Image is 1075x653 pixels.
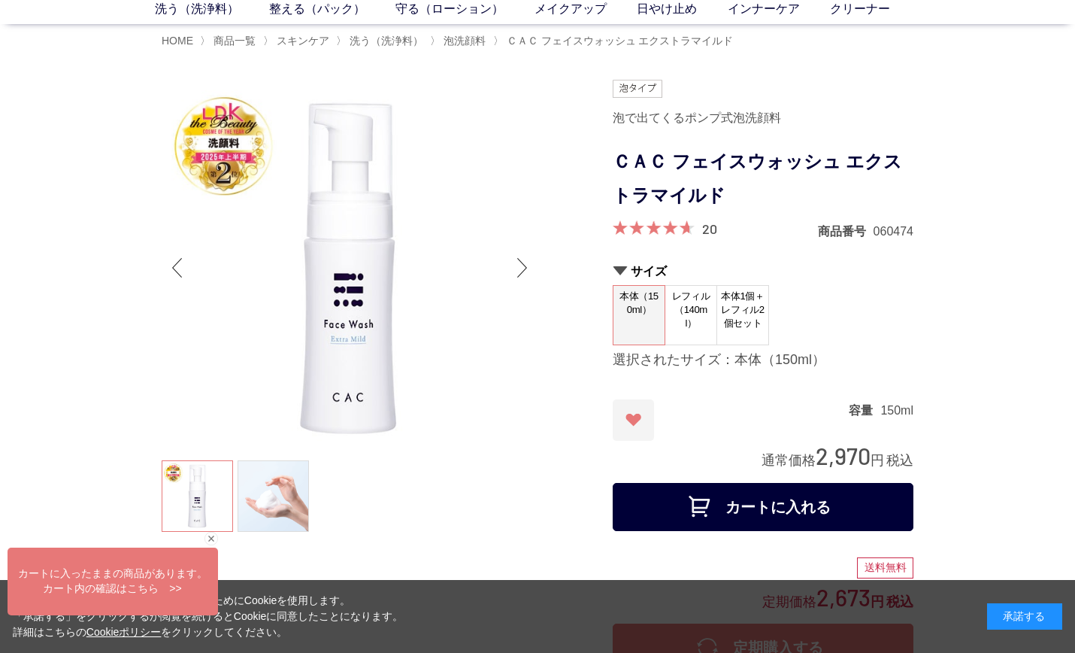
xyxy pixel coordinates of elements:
li: 〉 [263,34,333,48]
h1: ＣＡＣ フェイスウォッシュ エクストラマイルド [613,145,913,213]
span: 商品一覧 [213,35,256,47]
span: スキンケア [277,35,329,47]
li: 〉 [430,34,489,48]
button: カートに入れる [613,483,913,531]
span: 税込 [886,453,913,468]
li: 〉 [493,34,737,48]
span: レフィル（140ml） [665,286,716,333]
a: 20 [702,220,717,237]
span: 円 [871,453,884,468]
dt: 容量 [849,402,880,418]
span: 2,970 [816,442,871,469]
li: 〉 [336,34,427,48]
div: Next slide [507,238,537,298]
dd: 060474 [874,223,913,239]
a: HOME [162,35,193,47]
a: Cookieポリシー [86,626,162,638]
a: 泡洗顔料 [441,35,486,47]
span: ＣＡＣ フェイスウォッシュ エクストラマイルド [507,35,734,47]
dd: 150ml [880,402,913,418]
div: 承諾する [987,603,1062,630]
img: ＣＡＣ フェイスウォッシュ エクストラマイルド 本体（150ml） [162,80,537,456]
dt: 商品番号 [818,223,874,239]
span: 通常価格 [762,453,816,468]
a: お気に入りに登録済み [613,399,654,441]
h2: サイズ [613,263,913,279]
span: 洗う（洗浄料） [350,35,423,47]
span: 泡洗顔料 [444,35,486,47]
a: スキンケア [274,35,329,47]
a: 商品一覧 [210,35,256,47]
a: 洗う（洗浄料） [347,35,423,47]
span: 本体（150ml） [613,286,665,329]
div: Previous slide [162,238,192,298]
div: 送料無料 [857,557,913,579]
li: 〉 [200,34,259,48]
a: ＣＡＣ フェイスウォッシュ エクストラマイルド [504,35,734,47]
div: 泡で出てくるポンプ式泡洗顔料 [613,105,913,131]
div: 選択されたサイズ：本体（150ml） [613,351,913,369]
img: 泡タイプ [613,80,662,98]
span: 本体1個＋レフィル2個セット [717,286,768,333]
